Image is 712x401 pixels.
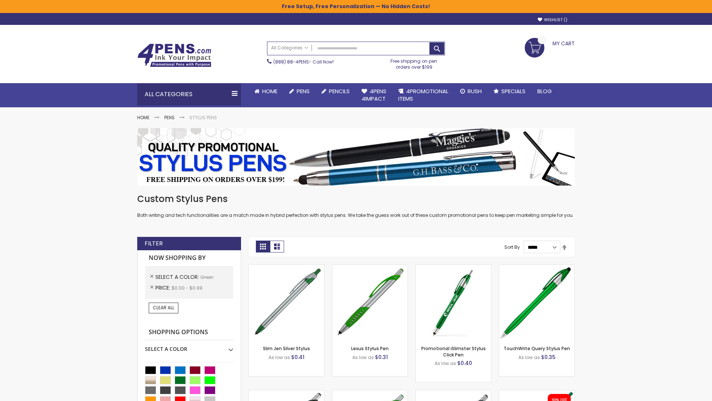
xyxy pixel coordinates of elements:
[538,17,567,23] a: Wishlist
[499,265,574,340] img: TouchWrite Query Stylus Pen-Green
[488,83,531,100] a: Specials
[504,244,520,250] label: Sort By
[332,390,408,396] a: Boston Silver Stylus Pen-Green
[362,87,386,102] span: 4Pens 4impact
[145,325,233,340] strong: Shopping Options
[291,353,304,361] span: $0.41
[164,114,175,121] a: Pens
[137,114,149,121] a: Home
[189,114,217,121] strong: Stylus Pens
[271,45,308,51] span: All Categories
[392,83,454,107] a: 4PROMOTIONALITEMS
[501,87,525,95] span: Specials
[499,390,574,396] a: iSlimster II - Full Color-Green
[416,264,491,271] a: Promotional iSlimster Stylus Click Pen-Green
[249,265,324,340] img: Slim Jen Silver Stylus-Green
[155,284,172,291] span: Price
[249,390,324,396] a: Boston Stylus Pen-Green
[454,83,488,100] a: Rush
[352,354,374,361] span: As low as
[297,87,310,95] span: Pens
[153,304,174,311] span: Clear All
[316,83,356,100] a: Pencils
[332,264,408,271] a: Lexus Stylus Pen-Green
[249,264,324,271] a: Slim Jen Silver Stylus-Green
[504,345,570,352] a: TouchWrite Query Stylus Pen
[541,353,556,361] span: $0.35
[468,87,482,95] span: Rush
[145,239,163,248] strong: Filter
[248,83,283,100] a: Home
[329,87,350,95] span: Pencils
[149,303,178,313] a: Clear All
[200,274,214,280] span: Green
[137,193,575,219] div: Both writing and tech functionalities are a match made in hybrid perfection with stylus pens. We ...
[416,390,491,396] a: Lexus Metallic Stylus Pen-Green
[137,193,575,205] h1: Custom Stylus Pens
[416,265,491,340] img: Promotional iSlimster Stylus Click Pen-Green
[263,345,310,352] a: Slim Jen Silver Stylus
[398,87,448,102] span: 4PROMOTIONAL ITEMS
[537,87,552,95] span: Blog
[351,345,389,352] a: Lexus Stylus Pen
[172,285,202,291] span: $0.00 - $0.99
[531,83,558,100] a: Blog
[273,59,309,65] a: (888) 88-4PENS
[283,83,316,100] a: Pens
[137,128,575,186] img: Stylus Pens
[137,43,211,67] img: 4Pens Custom Pens and Promotional Products
[155,273,200,281] span: Select A Color
[145,250,233,266] strong: Now Shopping by
[457,359,472,367] span: $0.40
[262,87,277,95] span: Home
[375,353,388,361] span: $0.31
[435,360,456,366] span: As low as
[268,354,290,361] span: As low as
[332,265,408,340] img: Lexus Stylus Pen-Green
[273,59,334,65] span: - Call Now!
[256,241,270,252] strong: Grid
[137,83,241,105] div: All Categories
[383,55,445,70] div: Free shipping on pen orders over $199
[499,264,574,271] a: TouchWrite Query Stylus Pen-Green
[145,340,233,353] div: Select A Color
[356,83,392,107] a: 4Pens4impact
[267,42,312,54] a: All Categories
[518,354,540,361] span: As low as
[421,345,486,358] a: Promotional iSlimster Stylus Click Pen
